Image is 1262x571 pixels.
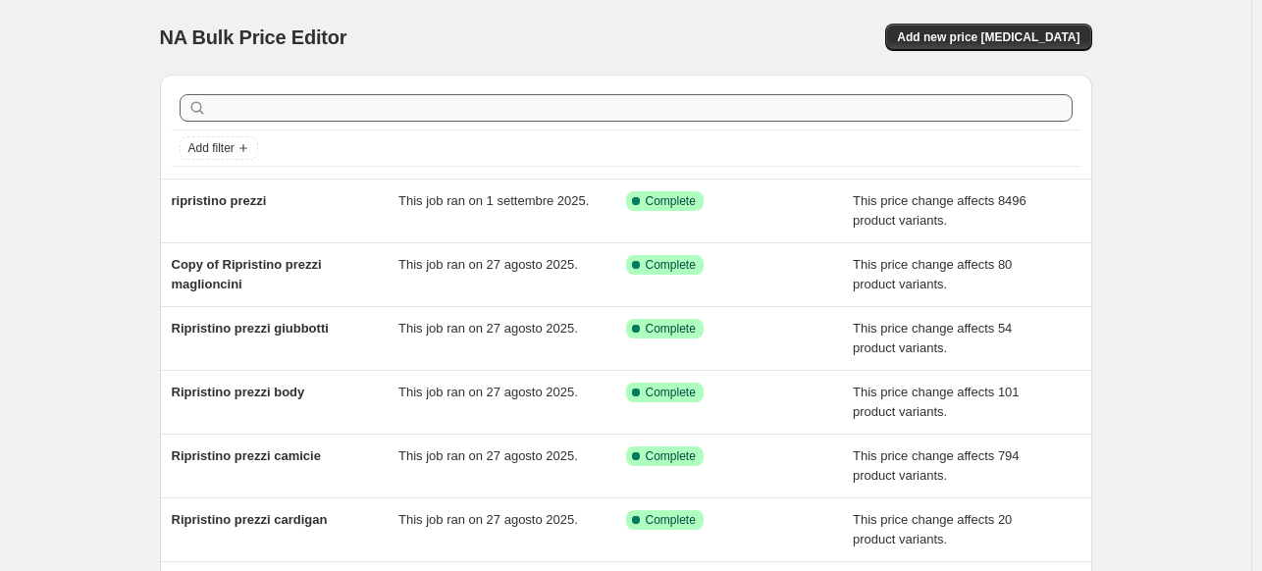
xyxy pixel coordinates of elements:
[853,321,1012,355] span: This price change affects 54 product variants.
[172,321,329,336] span: Ripristino prezzi giubbotti
[398,448,578,463] span: This job ran on 27 agosto 2025.
[646,385,696,400] span: Complete
[398,321,578,336] span: This job ran on 27 agosto 2025.
[398,257,578,272] span: This job ran on 27 agosto 2025.
[853,257,1012,291] span: This price change affects 80 product variants.
[853,448,1020,483] span: This price change affects 794 product variants.
[646,448,696,464] span: Complete
[646,321,696,337] span: Complete
[646,193,696,209] span: Complete
[885,24,1091,51] button: Add new price [MEDICAL_DATA]
[160,26,347,48] span: NA Bulk Price Editor
[398,512,578,527] span: This job ran on 27 agosto 2025.
[172,512,328,527] span: Ripristino prezzi cardigan
[646,512,696,528] span: Complete
[853,193,1026,228] span: This price change affects 8496 product variants.
[853,512,1012,546] span: This price change affects 20 product variants.
[172,257,322,291] span: Copy of Ripristino prezzi maglioncini
[646,257,696,273] span: Complete
[180,136,258,160] button: Add filter
[398,385,578,399] span: This job ran on 27 agosto 2025.
[172,193,267,208] span: ripristino prezzi
[172,385,305,399] span: Ripristino prezzi body
[172,448,321,463] span: Ripristino prezzi camicie
[897,29,1079,45] span: Add new price [MEDICAL_DATA]
[188,140,235,156] span: Add filter
[853,385,1020,419] span: This price change affects 101 product variants.
[398,193,589,208] span: This job ran on 1 settembre 2025.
